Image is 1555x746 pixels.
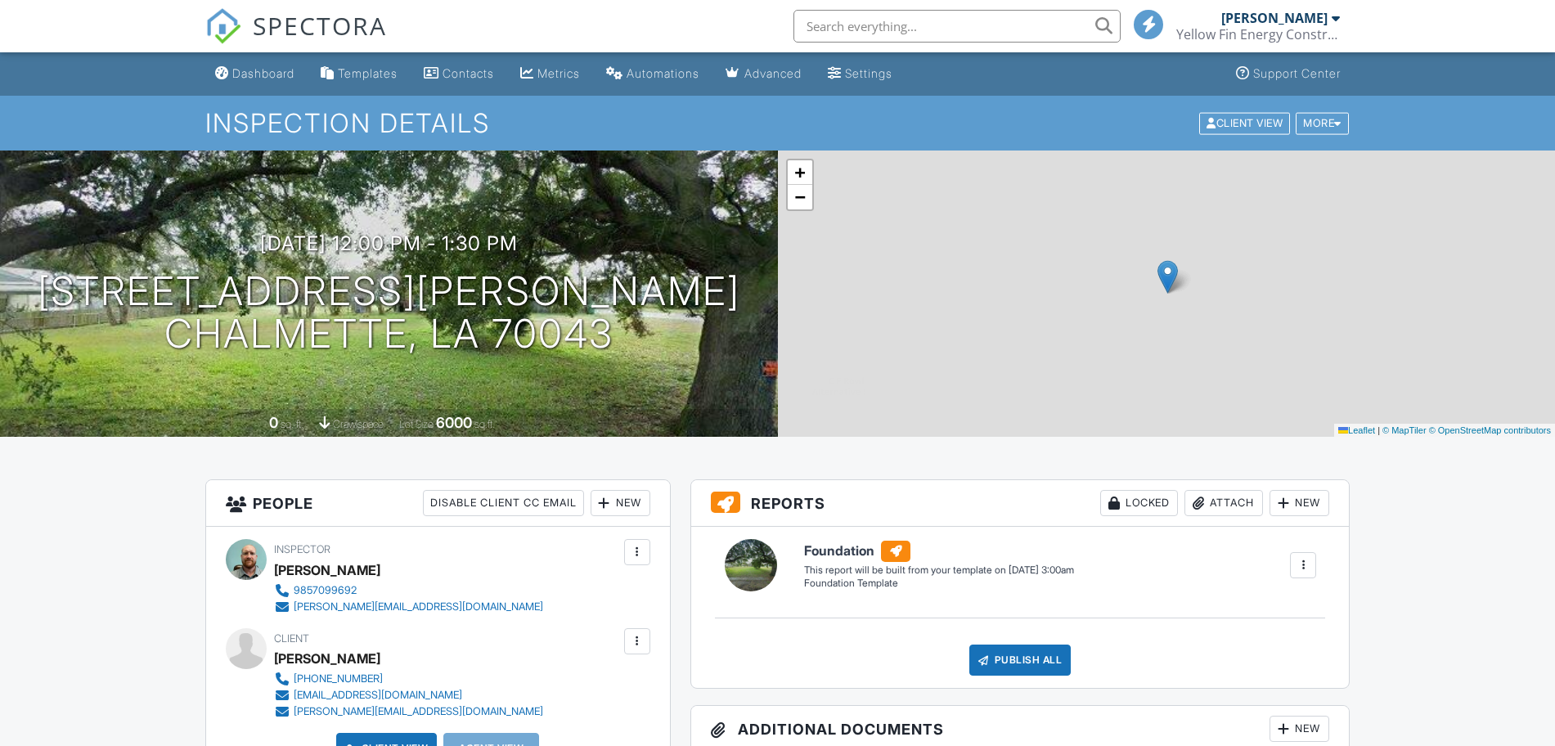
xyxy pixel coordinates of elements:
[436,414,472,431] div: 6000
[1157,260,1178,294] img: Marker
[274,558,380,582] div: [PERSON_NAME]
[804,577,1074,591] div: Foundation Template
[274,703,543,720] a: [PERSON_NAME][EMAIL_ADDRESS][DOMAIN_NAME]
[744,66,802,80] div: Advanced
[1253,66,1341,80] div: Support Center
[274,687,543,703] a: [EMAIL_ADDRESS][DOMAIN_NAME]
[294,672,383,685] div: [PHONE_NUMBER]
[1229,59,1347,89] a: Support Center
[788,160,812,185] a: Zoom in
[417,59,501,89] a: Contacts
[1338,425,1375,435] a: Leaflet
[333,418,384,430] span: crawlspace
[294,584,357,597] div: 9857099692
[691,480,1350,527] h3: Reports
[1176,26,1340,43] div: Yellow Fin Energy Construction Services LLC
[269,414,278,431] div: 0
[274,671,543,687] a: [PHONE_NUMBER]
[205,109,1351,137] h1: Inspection Details
[537,66,580,80] div: Metrics
[1377,425,1380,435] span: |
[1429,425,1551,435] a: © OpenStreetMap contributors
[209,59,301,89] a: Dashboard
[443,66,494,80] div: Contacts
[294,689,462,702] div: [EMAIL_ADDRESS][DOMAIN_NAME]
[260,232,518,254] h3: [DATE] 12:00 pm - 1:30 pm
[1198,116,1294,128] a: Client View
[591,490,650,516] div: New
[719,59,808,89] a: Advanced
[281,418,303,430] span: sq. ft.
[794,162,805,182] span: +
[804,564,1074,577] div: This report will be built from your template on [DATE] 3:00am
[423,490,584,516] div: Disable Client CC Email
[627,66,699,80] div: Automations
[274,599,543,615] a: [PERSON_NAME][EMAIL_ADDRESS][DOMAIN_NAME]
[38,270,740,357] h1: [STREET_ADDRESS][PERSON_NAME] Chalmette, LA 70043
[274,632,309,645] span: Client
[338,66,398,80] div: Templates
[804,541,1074,562] h6: Foundation
[274,646,380,671] div: [PERSON_NAME]
[294,600,543,613] div: [PERSON_NAME][EMAIL_ADDRESS][DOMAIN_NAME]
[514,59,586,89] a: Metrics
[274,543,330,555] span: Inspector
[1100,490,1178,516] div: Locked
[1296,112,1349,134] div: More
[399,418,434,430] span: Lot Size
[1221,10,1328,26] div: [PERSON_NAME]
[314,59,404,89] a: Templates
[821,59,899,89] a: Settings
[253,8,387,43] span: SPECTORA
[969,645,1072,676] div: Publish All
[1184,490,1263,516] div: Attach
[845,66,892,80] div: Settings
[205,8,241,44] img: The Best Home Inspection Software - Spectora
[600,59,706,89] a: Automations (Basic)
[793,10,1121,43] input: Search everything...
[1270,716,1329,742] div: New
[1270,490,1329,516] div: New
[206,480,670,527] h3: People
[788,185,812,209] a: Zoom out
[232,66,294,80] div: Dashboard
[294,705,543,718] div: [PERSON_NAME][EMAIL_ADDRESS][DOMAIN_NAME]
[794,186,805,207] span: −
[205,22,387,56] a: SPECTORA
[1199,112,1290,134] div: Client View
[1382,425,1427,435] a: © MapTiler
[474,418,495,430] span: sq.ft.
[274,582,543,599] a: 9857099692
